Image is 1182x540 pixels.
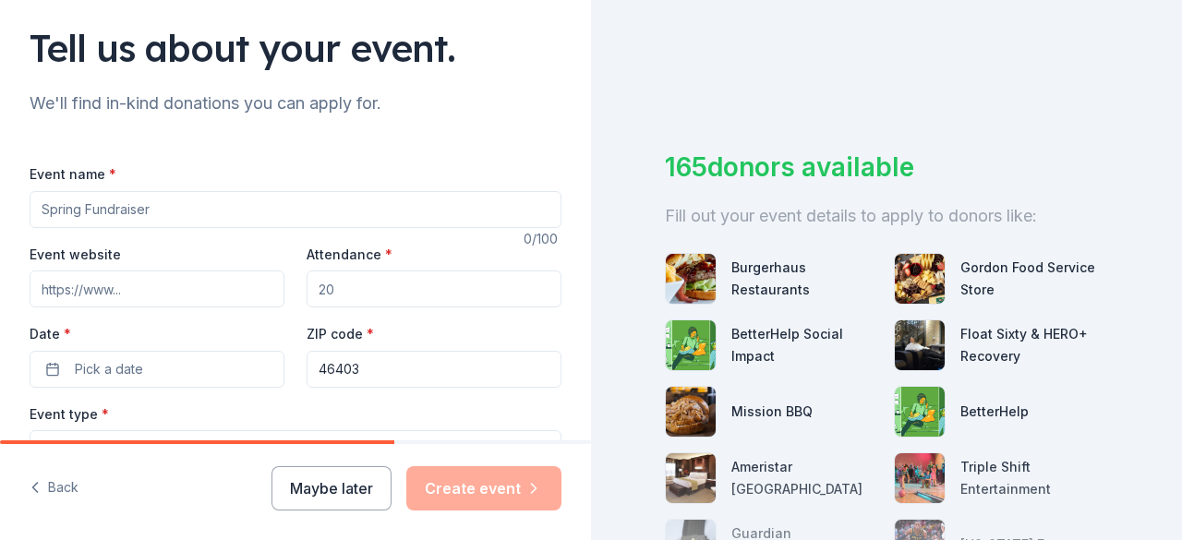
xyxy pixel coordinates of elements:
[666,254,716,304] img: photo for Burgerhaus Restaurants
[30,191,561,228] input: Spring Fundraiser
[960,401,1029,423] div: BetterHelp
[731,323,879,367] div: BetterHelp Social Impact
[307,270,561,307] input: 20
[30,165,116,184] label: Event name
[30,270,284,307] input: https://www...
[30,22,561,74] div: Tell us about your event.
[30,246,121,264] label: Event website
[30,351,284,388] button: Pick a date
[30,89,561,118] div: We'll find in-kind donations you can apply for.
[75,358,143,380] span: Pick a date
[307,351,561,388] input: 12345 (U.S. only)
[42,438,80,461] span: Select
[895,320,945,370] img: photo for Float Sixty & HERO+ Recovery
[30,469,78,508] button: Back
[524,228,561,250] div: 0 /100
[666,320,716,370] img: photo for BetterHelp Social Impact
[960,323,1108,367] div: Float Sixty & HERO+ Recovery
[30,430,561,469] button: Select
[307,246,392,264] label: Attendance
[731,401,813,423] div: Mission BBQ
[666,387,716,437] img: photo for Mission BBQ
[731,257,879,301] div: Burgerhaus Restaurants
[30,325,284,343] label: Date
[960,257,1108,301] div: Gordon Food Service Store
[271,466,392,510] button: Maybe later
[665,201,1108,231] div: Fill out your event details to apply to donors like:
[665,148,1108,186] div: 165 donors available
[30,405,109,424] label: Event type
[307,325,374,343] label: ZIP code
[895,387,945,437] img: photo for BetterHelp
[895,254,945,304] img: photo for Gordon Food Service Store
